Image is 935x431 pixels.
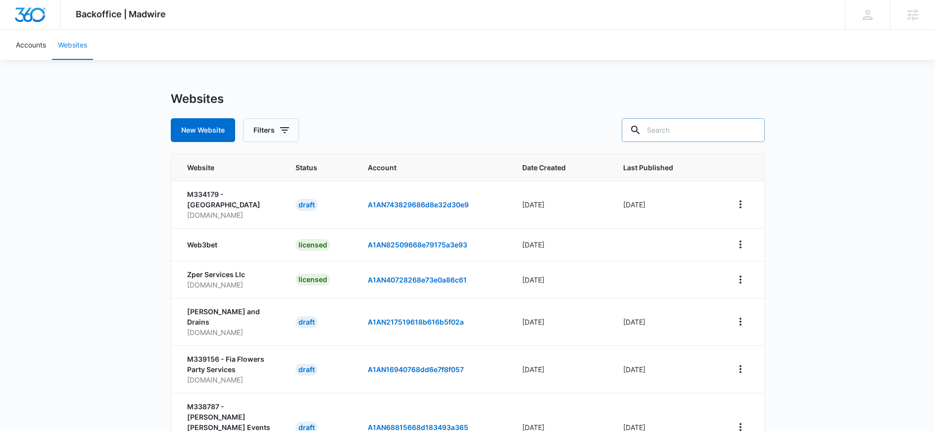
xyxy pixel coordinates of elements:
[368,276,467,284] a: A1AN40728268e73e0a86c61
[623,162,694,173] span: Last Published
[10,30,52,60] a: Accounts
[187,306,272,327] p: [PERSON_NAME] and Drains
[368,200,469,209] a: A1AN743829686d8e32d30e9
[187,354,272,375] p: M339156 - Fia Flowers Party Services
[187,239,272,250] p: Web3bet
[243,118,299,142] button: Filters
[733,314,748,330] button: View More
[733,196,748,212] button: View More
[187,162,258,173] span: Website
[368,240,467,249] a: A1AN82509668e79175a3e93
[187,210,272,220] p: [DOMAIN_NAME]
[295,316,318,328] div: draft
[187,327,272,337] p: [DOMAIN_NAME]
[611,345,720,393] td: [DATE]
[171,92,224,106] h1: Websites
[52,30,93,60] a: Websites
[295,239,330,251] div: licensed
[733,237,748,252] button: View More
[295,274,330,286] div: licensed
[611,181,720,228] td: [DATE]
[187,280,272,290] p: [DOMAIN_NAME]
[622,118,765,142] input: Search
[510,261,611,298] td: [DATE]
[295,162,344,173] span: Status
[510,181,611,228] td: [DATE]
[295,364,318,376] div: draft
[187,189,272,210] p: M334179 - [GEOGRAPHIC_DATA]
[510,298,611,345] td: [DATE]
[510,228,611,261] td: [DATE]
[368,162,498,173] span: Account
[733,272,748,287] button: View More
[368,318,464,326] a: A1AN217519618b616b5f02a
[510,345,611,393] td: [DATE]
[611,298,720,345] td: [DATE]
[368,365,464,374] a: A1AN16940768dd6e7f8f057
[187,269,272,280] p: Zper Services Llc
[187,375,272,385] p: [DOMAIN_NAME]
[171,118,235,142] button: New Website
[522,162,585,173] span: Date Created
[295,199,318,211] div: draft
[733,361,748,377] button: View More
[76,9,166,19] span: Backoffice | Madwire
